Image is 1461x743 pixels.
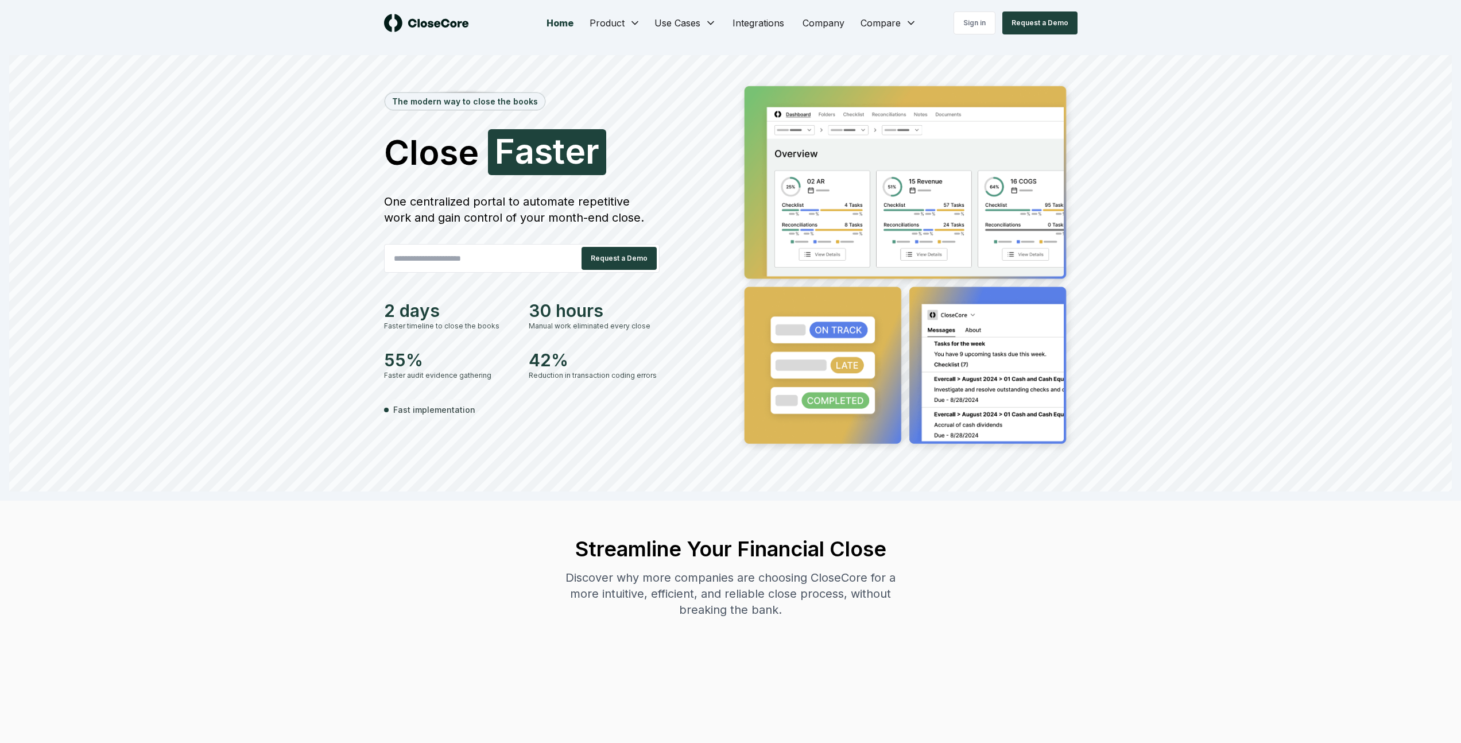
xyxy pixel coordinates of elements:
[384,14,469,32] img: logo
[529,350,660,370] div: 42%
[582,247,657,270] button: Request a Demo
[861,16,901,30] span: Compare
[586,134,599,168] span: r
[793,11,854,34] a: Company
[384,370,515,381] div: Faster audit evidence gathering
[534,134,553,168] span: s
[553,134,565,168] span: t
[537,11,583,34] a: Home
[1002,11,1078,34] button: Request a Demo
[515,134,534,168] span: a
[648,11,723,34] button: Use Cases
[384,135,479,169] span: Close
[854,11,924,34] button: Compare
[495,134,515,168] span: F
[529,321,660,331] div: Manual work eliminated every close
[565,134,586,168] span: e
[529,300,660,321] div: 30 hours
[384,350,515,370] div: 55%
[384,321,515,331] div: Faster timeline to close the books
[654,16,700,30] span: Use Cases
[590,16,625,30] span: Product
[384,300,515,321] div: 2 days
[529,370,660,381] div: Reduction in transaction coding errors
[583,11,648,34] button: Product
[555,570,906,618] div: Discover why more companies are choosing CloseCore for a more intuitive, efficient, and reliable ...
[384,194,660,226] div: One centralized portal to automate repetitive work and gain control of your month-end close.
[393,404,475,416] span: Fast implementation
[385,93,545,110] div: The modern way to close the books
[954,11,995,34] a: Sign in
[735,78,1078,456] img: Jumbotron
[555,537,906,560] h2: Streamline Your Financial Close
[723,11,793,34] a: Integrations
